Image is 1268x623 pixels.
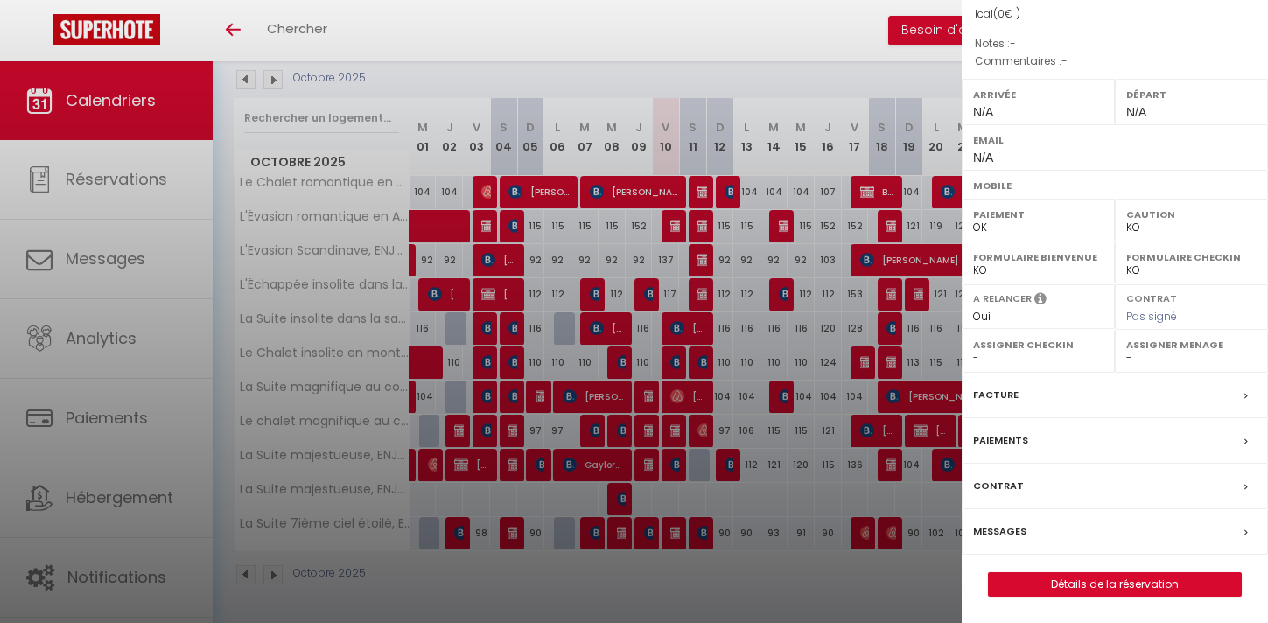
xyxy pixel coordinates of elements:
[998,6,1005,21] span: 0
[1126,248,1257,266] label: Formulaire Checkin
[973,150,993,164] span: N/A
[973,105,993,119] span: N/A
[1126,86,1257,103] label: Départ
[1126,336,1257,353] label: Assigner Menage
[975,35,1255,52] p: Notes :
[993,6,1020,21] span: ( € )
[1126,291,1177,303] label: Contrat
[973,431,1028,450] label: Paiements
[1034,291,1047,311] i: Sélectionner OUI si vous souhaiter envoyer les séquences de messages post-checkout
[973,477,1024,495] label: Contrat
[973,206,1103,223] label: Paiement
[975,52,1255,70] p: Commentaires :
[973,386,1019,404] label: Facture
[973,177,1257,194] label: Mobile
[973,336,1103,353] label: Assigner Checkin
[973,131,1257,149] label: Email
[975,6,1255,23] div: Ical
[1010,36,1016,51] span: -
[1126,206,1257,223] label: Caution
[1061,53,1068,68] span: -
[989,573,1241,596] a: Détails de la réservation
[973,86,1103,103] label: Arrivée
[973,522,1026,541] label: Messages
[973,291,1032,306] label: A relancer
[1126,309,1177,324] span: Pas signé
[973,248,1103,266] label: Formulaire Bienvenue
[988,572,1242,597] button: Détails de la réservation
[1126,105,1146,119] span: N/A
